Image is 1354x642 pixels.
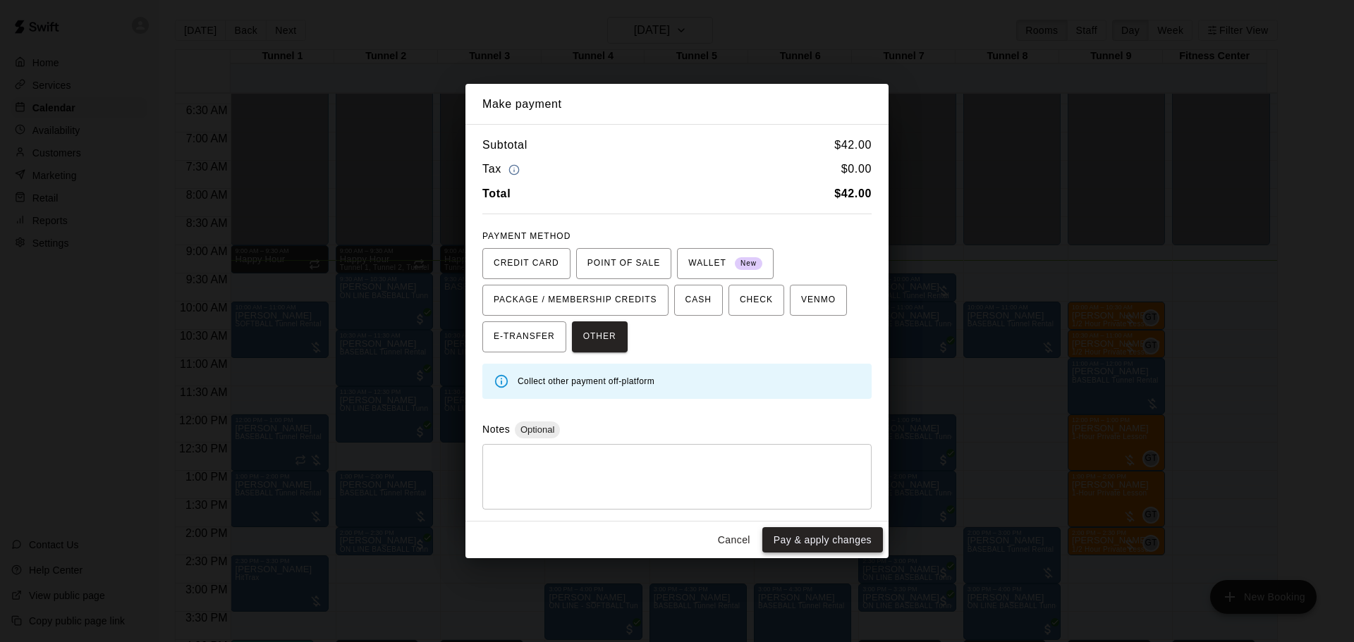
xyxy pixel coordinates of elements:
[790,285,847,316] button: VENMO
[688,252,762,275] span: WALLET
[712,527,757,553] button: Cancel
[494,252,559,275] span: CREDIT CARD
[740,289,773,311] span: CHECK
[762,527,883,553] button: Pay & apply changes
[841,160,872,179] h6: $ 0.00
[801,289,836,311] span: VENMO
[518,376,654,386] span: Collect other payment off-platform
[482,321,566,352] button: E-TRANSFER
[482,248,571,279] button: CREDIT CARD
[677,248,774,279] button: WALLET New
[834,136,872,154] h6: $ 42.00
[494,289,657,311] span: PACKAGE / MEMBERSHIP CREDITS
[465,84,889,125] h2: Make payment
[728,285,784,316] button: CHECK
[735,254,762,273] span: New
[583,326,616,348] span: OTHER
[482,136,527,154] h6: Subtotal
[482,424,510,435] label: Notes
[482,160,523,179] h6: Tax
[515,424,560,435] span: Optional
[482,187,511,199] b: Total
[674,285,723,316] button: CASH
[482,285,669,316] button: PACKAGE / MEMBERSHIP CREDITS
[494,326,555,348] span: E-TRANSFER
[482,231,571,241] span: PAYMENT METHOD
[685,289,712,311] span: CASH
[587,252,660,275] span: POINT OF SALE
[576,248,671,279] button: POINT OF SALE
[572,321,628,352] button: OTHER
[834,187,872,199] b: $ 42.00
